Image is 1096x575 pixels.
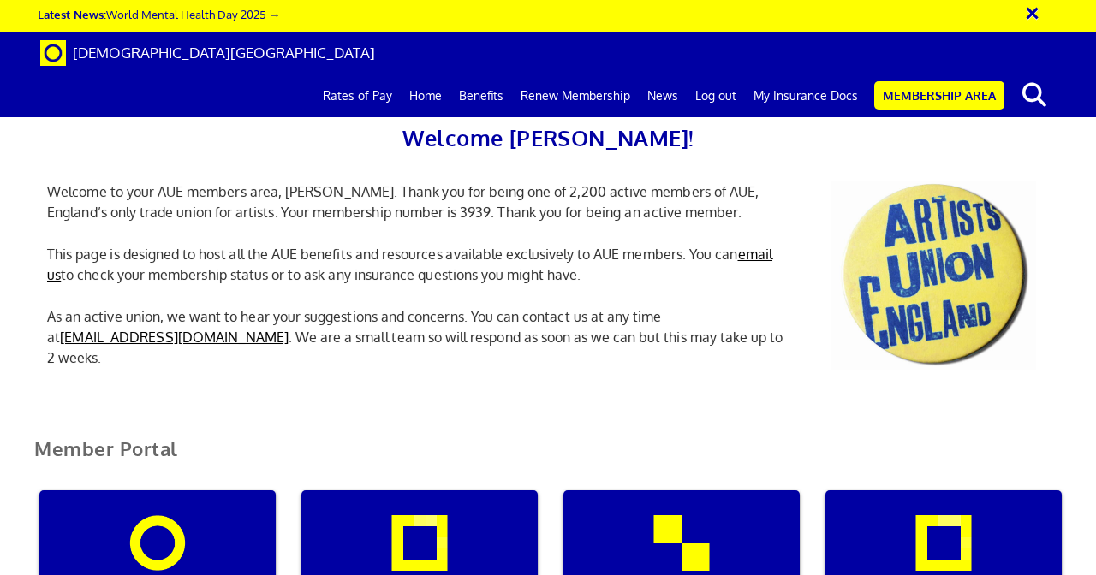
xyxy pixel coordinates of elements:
h2: Welcome [PERSON_NAME]! [34,120,1062,156]
a: Latest News:World Mental Health Day 2025 → [38,7,280,21]
a: Log out [687,74,745,117]
a: My Insurance Docs [745,74,867,117]
strong: Latest News: [38,7,106,21]
a: Renew Membership [512,74,639,117]
button: search [1008,77,1060,113]
p: This page is designed to host all the AUE benefits and resources available exclusively to AUE mem... [34,244,805,285]
p: Welcome to your AUE members area, [PERSON_NAME]. Thank you for being one of 2,200 active members ... [34,181,805,222]
span: [DEMOGRAPHIC_DATA][GEOGRAPHIC_DATA] [73,44,375,62]
a: Membership Area [874,81,1004,110]
h2: Member Portal [21,438,1075,480]
a: Brand [DEMOGRAPHIC_DATA][GEOGRAPHIC_DATA] [27,32,388,74]
a: News [639,74,687,117]
a: [EMAIL_ADDRESS][DOMAIN_NAME] [60,329,289,346]
a: Benefits [450,74,512,117]
a: Rates of Pay [314,74,401,117]
p: As an active union, we want to hear your suggestions and concerns. You can contact us at any time... [34,306,805,368]
a: Home [401,74,450,117]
